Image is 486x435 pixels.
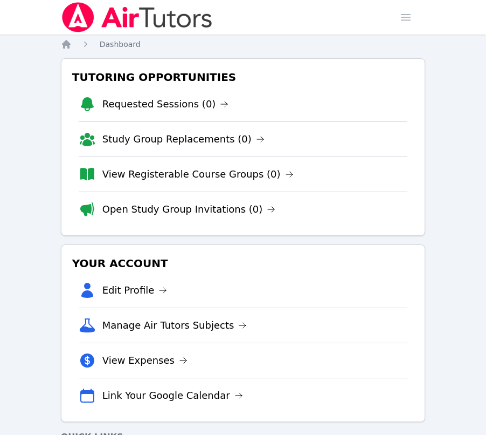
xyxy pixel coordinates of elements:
[70,254,416,273] h3: Your Account
[102,97,229,112] a: Requested Sessions (0)
[102,283,168,298] a: Edit Profile
[102,353,188,368] a: View Expenses
[102,132,265,147] a: Study Group Replacements (0)
[102,388,243,403] a: Link Your Google Calendar
[61,2,213,32] img: Air Tutors
[70,67,416,87] h3: Tutoring Opportunities
[100,39,141,50] a: Dashboard
[102,318,247,333] a: Manage Air Tutors Subjects
[102,202,276,217] a: Open Study Group Invitations (0)
[61,39,426,50] nav: Breadcrumb
[102,167,294,182] a: View Registerable Course Groups (0)
[100,40,141,49] span: Dashboard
